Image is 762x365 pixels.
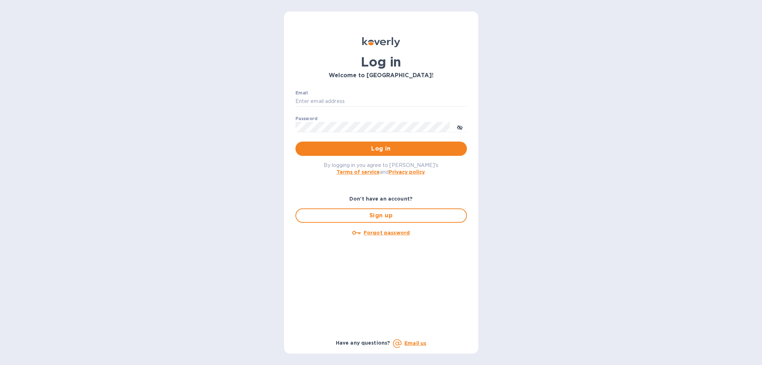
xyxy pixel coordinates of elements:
[453,120,467,134] button: toggle password visibility
[349,196,413,202] b: Don't have an account?
[324,162,438,175] span: By logging in you agree to [PERSON_NAME]'s and .
[295,91,308,95] label: Email
[364,230,410,236] u: Forgot password
[295,54,467,69] h1: Log in
[295,208,467,223] button: Sign up
[302,211,460,220] span: Sign up
[295,96,467,107] input: Enter email address
[336,340,390,346] b: Have any questions?
[301,144,461,153] span: Log in
[295,117,317,121] label: Password
[389,169,425,175] a: Privacy policy
[362,37,400,47] img: Koverly
[337,169,380,175] a: Terms of service
[404,340,426,346] a: Email us
[295,142,467,156] button: Log in
[295,72,467,79] h3: Welcome to [GEOGRAPHIC_DATA]!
